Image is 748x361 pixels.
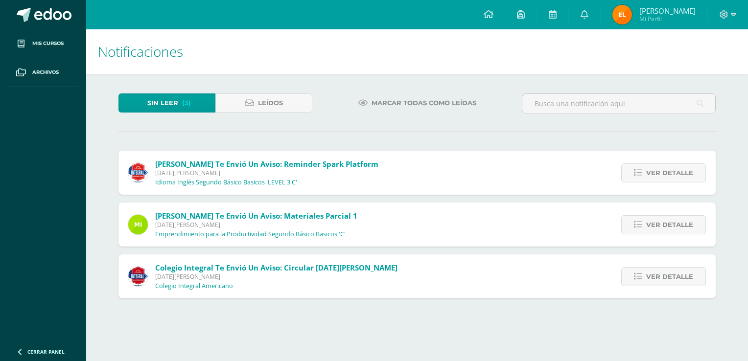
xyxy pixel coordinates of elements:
span: [PERSON_NAME] te envió un aviso: Reminder Spark Platform [155,159,378,169]
a: Marcar todas como leídas [346,93,489,113]
span: Marcar todas como leídas [372,94,476,112]
span: (3) [182,94,191,112]
p: Colegio Integral Americano [155,282,233,290]
img: 3d8ecf278a7f74c562a74fe44b321cd5.png [128,267,148,286]
span: [DATE][PERSON_NAME] [155,221,357,229]
span: Notificaciones [98,42,183,61]
span: Leídos [258,94,283,112]
span: Ver detalle [646,268,693,286]
span: Ver detalle [646,216,693,234]
a: Mis cursos [8,29,78,58]
span: Sin leer [147,94,178,112]
p: Emprendimiento para la Productividad Segundo Básico Basicos 'C' [155,230,346,238]
span: [DATE][PERSON_NAME] [155,272,397,281]
img: 261f38a91c24d81787e9dd9d7abcde75.png [612,5,632,24]
p: Idioma Inglés Segundo Básico Basicos 'LEVEL 3 C' [155,179,297,186]
img: 8f4af3fe6ec010f2c87a2f17fab5bf8c.png [128,215,148,234]
span: Mis cursos [32,40,64,47]
img: 4b2af9ba8d3281b5d14c336a7270574c.png [128,163,148,182]
span: [DATE][PERSON_NAME] [155,169,378,177]
span: [PERSON_NAME] te envió un aviso: materiales Parcial 1 [155,211,357,221]
span: Colegio Integral te envió un aviso: Circular [DATE][PERSON_NAME] [155,263,397,272]
span: Ver detalle [646,164,693,182]
a: Leídos [215,93,312,113]
a: Archivos [8,58,78,87]
span: Archivos [32,68,59,76]
input: Busca una notificación aquí [522,94,715,113]
span: [PERSON_NAME] [639,6,696,16]
span: Cerrar panel [27,348,65,355]
a: Sin leer(3) [118,93,215,113]
span: Mi Perfil [639,15,696,23]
